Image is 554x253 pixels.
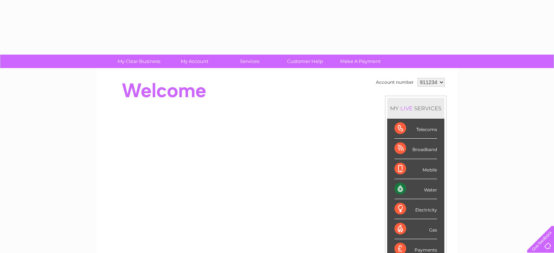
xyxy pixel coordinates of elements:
[164,55,224,68] a: My Account
[399,105,414,112] div: LIVE
[330,55,390,68] a: Make A Payment
[109,55,169,68] a: My Clear Business
[394,119,437,139] div: Telecoms
[394,199,437,219] div: Electricity
[394,139,437,159] div: Broadband
[220,55,280,68] a: Services
[394,159,437,179] div: Mobile
[394,179,437,199] div: Water
[275,55,335,68] a: Customer Help
[394,219,437,239] div: Gas
[387,98,444,119] div: MY SERVICES
[374,76,416,88] td: Account number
